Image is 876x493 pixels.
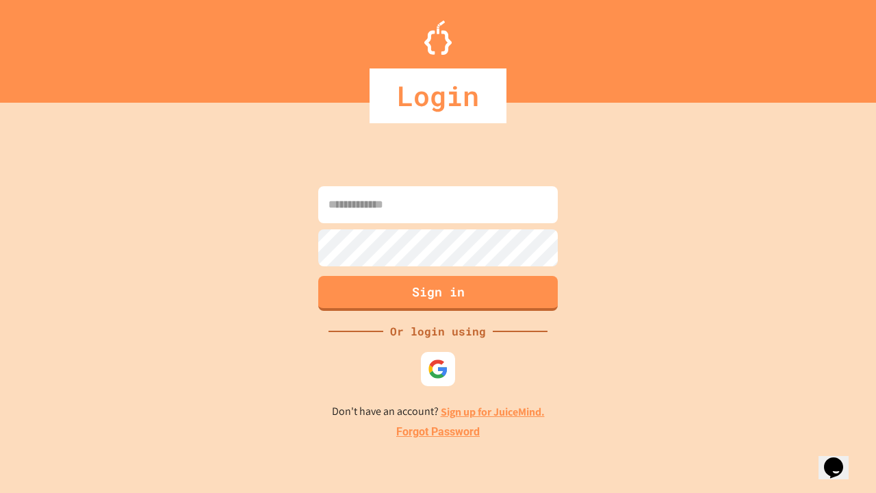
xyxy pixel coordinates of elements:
[819,438,862,479] iframe: chat widget
[424,21,452,55] img: Logo.svg
[383,323,493,340] div: Or login using
[762,379,862,437] iframe: chat widget
[318,276,558,311] button: Sign in
[332,403,545,420] p: Don't have an account?
[396,424,480,440] a: Forgot Password
[428,359,448,379] img: google-icon.svg
[441,405,545,419] a: Sign up for JuiceMind.
[370,68,506,123] div: Login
